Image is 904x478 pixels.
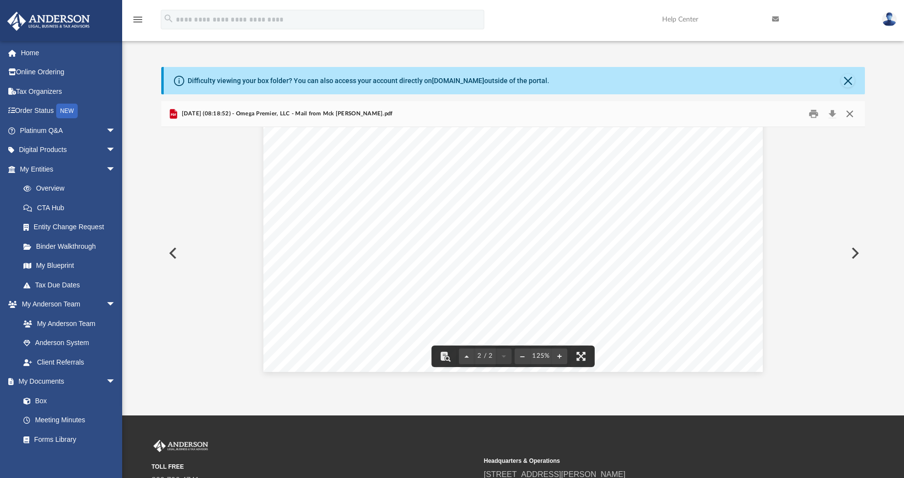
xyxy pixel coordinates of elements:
button: Next File [843,239,865,267]
span: [DATE] (08:18:52) - Omega Premier, LLC - Mail from Mck [PERSON_NAME].pdf [179,109,392,118]
a: Anderson System [14,333,126,353]
a: [DOMAIN_NAME] [432,77,484,85]
a: Forms Library [14,430,121,449]
button: Previous File [161,239,183,267]
a: Home [7,43,130,63]
span: 2 / 2 [474,353,496,359]
div: File preview [161,127,865,379]
a: Binder Walkthrough [14,237,130,256]
a: Box [14,391,121,411]
button: Download [823,106,841,121]
a: Order StatusNEW [7,101,130,121]
button: Close [841,106,859,121]
span: arrow_drop_down [106,159,126,179]
i: menu [132,14,144,25]
a: menu [132,19,144,25]
a: Overview [14,179,130,198]
a: My Blueprint [14,256,126,276]
a: Tax Due Dates [14,275,130,295]
button: Toggle findbar [434,346,456,367]
button: Enter fullscreen [570,346,592,367]
div: Difficulty viewing your box folder? You can also access your account directly on outside of the p... [188,76,549,86]
button: Print [804,106,824,121]
i: search [163,13,174,24]
div: NEW [56,104,78,118]
a: My Entitiesarrow_drop_down [7,159,130,179]
div: Current zoom level [530,353,552,359]
span: arrow_drop_down [106,140,126,160]
a: Platinum Q&Aarrow_drop_down [7,121,130,140]
a: Meeting Minutes [14,411,126,430]
button: Zoom out [515,346,530,367]
small: TOLL FREE [151,462,477,471]
a: Entity Change Request [14,217,130,237]
small: Headquarters & Operations [484,456,809,465]
a: My Anderson Teamarrow_drop_down [7,295,126,314]
a: Online Ordering [7,63,130,82]
a: My Documentsarrow_drop_down [7,372,126,391]
a: My Anderson Team [14,314,121,333]
a: CTA Hub [14,198,130,217]
a: Tax Organizers [7,82,130,101]
img: Anderson Advisors Platinum Portal [4,12,93,31]
div: Document Viewer [161,127,865,379]
a: Digital Productsarrow_drop_down [7,140,130,160]
span: arrow_drop_down [106,121,126,141]
img: Anderson Advisors Platinum Portal [151,440,210,453]
button: Close [841,74,855,87]
span: arrow_drop_down [106,295,126,315]
button: 2 / 2 [474,346,496,367]
button: Previous page [459,346,474,367]
div: Preview [161,101,865,379]
a: Client Referrals [14,352,126,372]
button: Zoom in [552,346,567,367]
span: arrow_drop_down [106,372,126,392]
img: User Pic [882,12,897,26]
